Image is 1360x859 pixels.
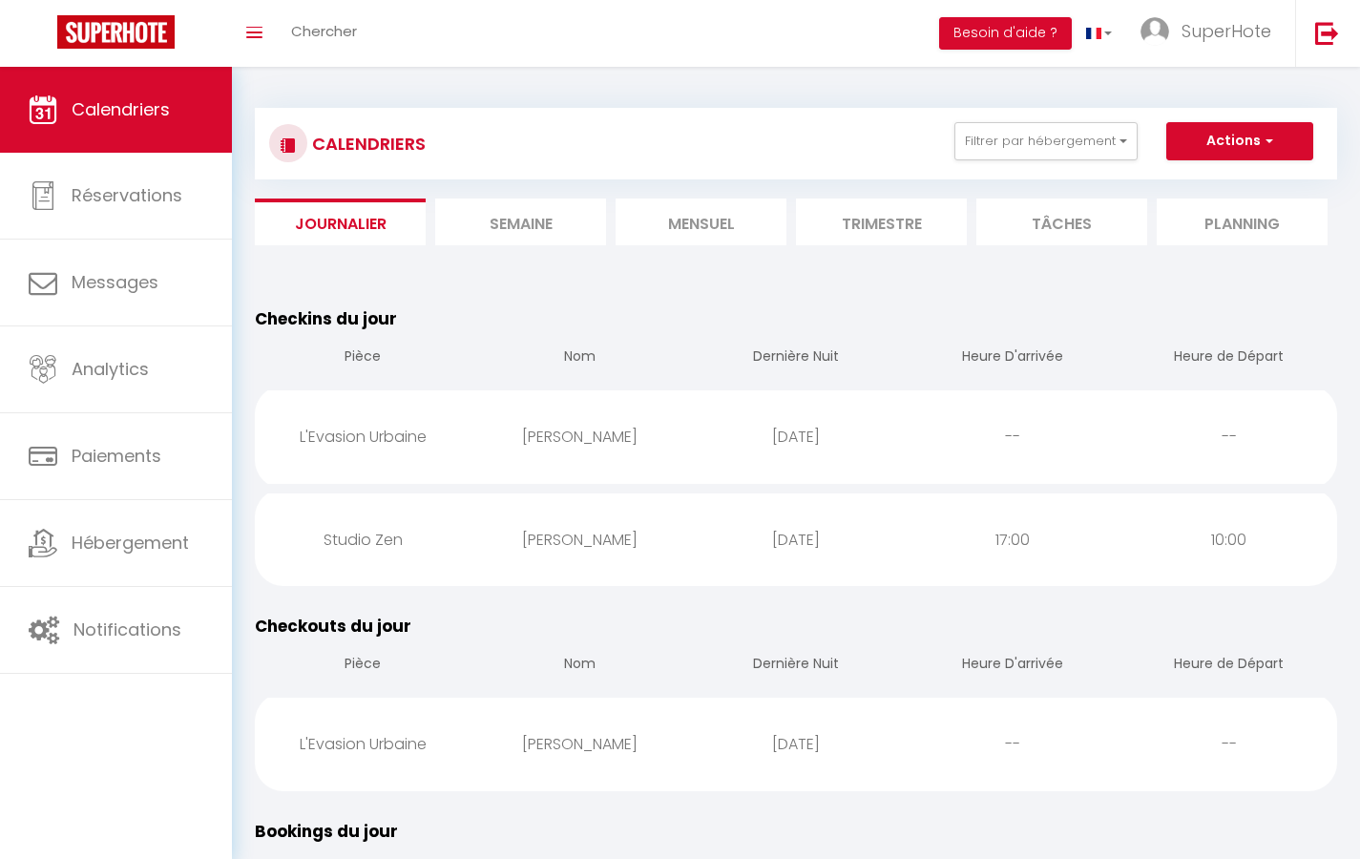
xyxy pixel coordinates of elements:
[976,199,1147,245] li: Tâches
[1182,19,1271,43] span: SuperHote
[72,531,189,555] span: Hébergement
[904,331,1120,386] th: Heure D'arrivée
[1120,509,1337,571] div: 10:00
[904,406,1120,468] div: --
[1140,17,1169,46] img: ...
[255,639,471,693] th: Pièce
[471,331,688,386] th: Nom
[15,8,73,65] button: Ouvrir le widget de chat LiveChat
[1315,21,1339,45] img: logout
[72,97,170,121] span: Calendriers
[688,331,905,386] th: Dernière Nuit
[954,122,1138,160] button: Filtrer par hébergement
[255,199,426,245] li: Journalier
[255,820,398,843] span: Bookings du jour
[72,444,161,468] span: Paiements
[72,270,158,294] span: Messages
[1120,713,1337,775] div: --
[904,509,1120,571] div: 17:00
[255,406,471,468] div: L'Evasion Urbaine
[939,17,1072,50] button: Besoin d'aide ?
[688,406,905,468] div: [DATE]
[255,509,471,571] div: Studio Zen
[57,15,175,49] img: Super Booking
[1120,639,1337,693] th: Heure de Départ
[688,713,905,775] div: [DATE]
[255,307,397,330] span: Checkins du jour
[72,357,149,381] span: Analytics
[471,509,688,571] div: [PERSON_NAME]
[904,713,1120,775] div: --
[688,509,905,571] div: [DATE]
[471,406,688,468] div: [PERSON_NAME]
[616,199,786,245] li: Mensuel
[307,122,426,165] h3: CALENDRIERS
[73,618,181,641] span: Notifications
[471,639,688,693] th: Nom
[255,615,411,638] span: Checkouts du jour
[1120,406,1337,468] div: --
[255,331,471,386] th: Pièce
[904,639,1120,693] th: Heure D'arrivée
[1157,199,1328,245] li: Planning
[1166,122,1313,160] button: Actions
[688,639,905,693] th: Dernière Nuit
[255,713,471,775] div: L'Evasion Urbaine
[796,199,967,245] li: Trimestre
[435,199,606,245] li: Semaine
[471,713,688,775] div: [PERSON_NAME]
[72,183,182,207] span: Réservations
[1120,331,1337,386] th: Heure de Départ
[291,21,357,41] span: Chercher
